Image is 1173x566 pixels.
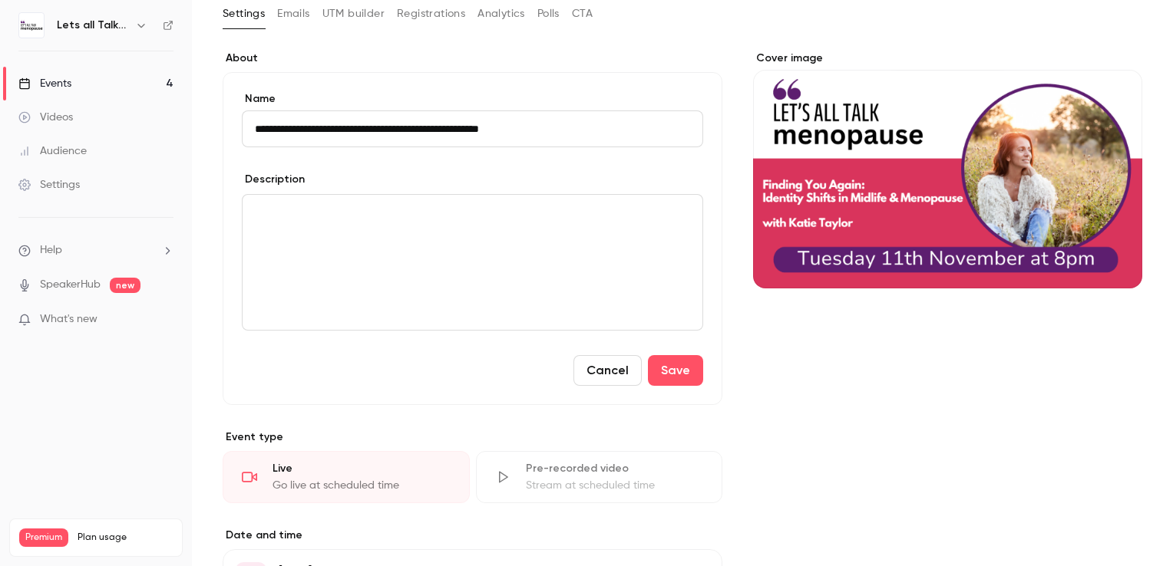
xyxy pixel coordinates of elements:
span: new [110,278,140,293]
div: LiveGo live at scheduled time [223,451,470,503]
button: Settings [223,2,265,26]
button: Analytics [477,2,525,26]
button: CTA [572,2,593,26]
a: SpeakerHub [40,277,101,293]
span: Help [40,242,62,258]
button: UTM builder [322,2,385,26]
iframe: Noticeable Trigger [155,313,173,327]
div: Pre-recorded video [526,461,704,476]
div: Pre-recorded videoStream at scheduled time [476,451,723,503]
button: Emails [277,2,309,26]
section: Cover image [753,51,1142,288]
span: Premium [19,528,68,547]
img: Lets all Talk Menopause LIVE [19,13,44,38]
button: Registrations [397,2,465,26]
div: Live [273,461,451,476]
label: Description [242,172,305,187]
label: Name [242,91,703,107]
div: Audience [18,143,87,159]
p: Event type [223,429,722,445]
span: Plan usage [78,531,173,544]
h6: Lets all Talk Menopause LIVE [57,18,129,33]
label: Cover image [753,51,1142,66]
li: help-dropdown-opener [18,242,173,258]
section: description [242,194,703,331]
button: Cancel [573,355,642,386]
button: Save [648,355,703,386]
div: editor [243,195,702,330]
span: What's new [40,311,97,327]
div: Go live at scheduled time [273,478,451,493]
div: Videos [18,110,73,125]
div: Settings [18,177,80,193]
div: Events [18,76,71,91]
label: Date and time [223,528,722,543]
label: About [223,51,722,66]
div: Stream at scheduled time [526,478,704,493]
button: Polls [537,2,560,26]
